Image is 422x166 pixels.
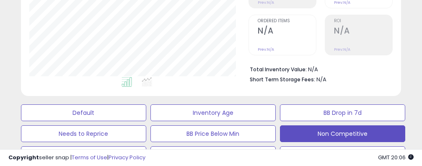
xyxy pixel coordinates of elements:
h2: N/A [258,26,316,37]
button: Default [21,104,146,121]
div: seller snap | | [8,154,145,162]
button: BB Drop in 7d [280,104,405,121]
b: Total Inventory Value: [250,66,307,73]
button: Non Competitive [280,125,405,142]
h2: N/A [334,26,392,37]
button: Needs to Reprice [21,125,146,142]
button: Items Being Repriced [280,146,405,163]
span: Ordered Items [258,19,316,23]
button: Top Sellers [21,146,146,163]
a: Privacy Policy [109,153,145,161]
small: Prev: N/A [258,47,274,52]
button: Selling @ Max [150,146,276,163]
small: Prev: N/A [334,47,350,52]
li: N/A [250,64,386,74]
button: BB Price Below Min [150,125,276,142]
button: Inventory Age [150,104,276,121]
strong: Copyright [8,153,39,161]
span: N/A [316,75,326,83]
span: ROI [334,19,392,23]
a: Terms of Use [72,153,107,161]
b: Short Term Storage Fees: [250,76,315,83]
span: 2025-09-16 20:06 GMT [378,153,414,161]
